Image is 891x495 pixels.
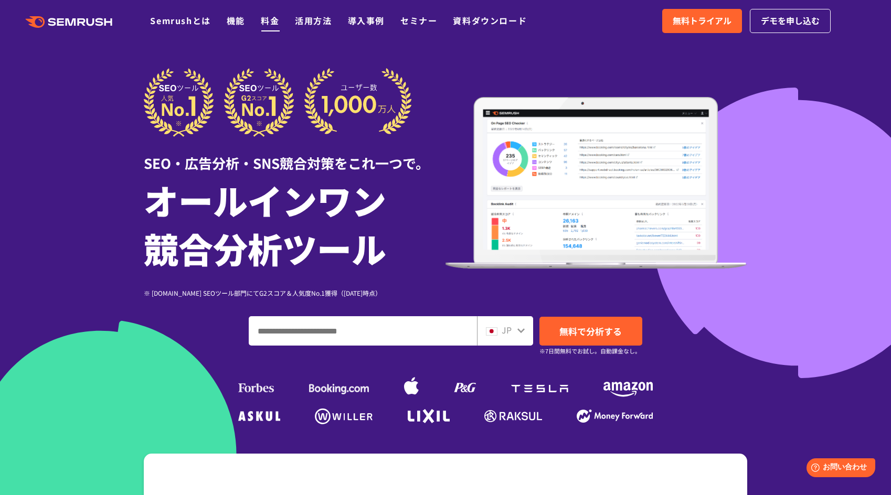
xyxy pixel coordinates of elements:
small: ※7日間無料でお試し。自動課金なし。 [539,346,641,356]
div: SEO・広告分析・SNS競合対策をこれ一つで。 [144,137,445,173]
a: 料金 [261,14,279,27]
a: Semrushとは [150,14,210,27]
div: ※ [DOMAIN_NAME] SEOツール部門にてG2スコア＆人気度No.1獲得（[DATE]時点） [144,288,445,298]
a: 資料ダウンロード [453,14,527,27]
span: 無料トライアル [673,14,731,28]
span: デモを申し込む [761,14,820,28]
h1: オールインワン 競合分析ツール [144,176,445,272]
a: 無料トライアル [662,9,742,33]
a: デモを申し込む [750,9,831,33]
span: 無料で分析する [559,325,622,338]
a: 導入事例 [348,14,385,27]
a: 活用方法 [295,14,332,27]
a: 無料で分析する [539,317,642,346]
input: ドメイン、キーワードまたはURLを入力してください [249,317,476,345]
iframe: Help widget launcher [798,454,879,483]
a: 機能 [227,14,245,27]
span: JP [502,324,512,336]
a: セミナー [400,14,437,27]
